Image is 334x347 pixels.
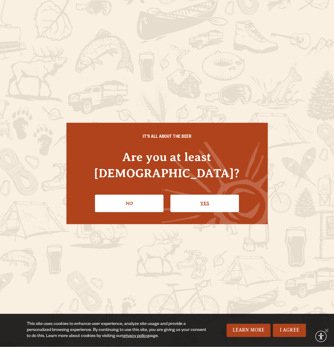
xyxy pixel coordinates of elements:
[123,334,149,339] a: privacy policy
[323,327,329,333] span: No
[273,324,306,337] a: I Agree
[95,195,164,212] a: No
[78,149,256,181] h4: Are you at least [DEMOGRAPHIC_DATA]?
[170,195,239,212] a: Confirm I'm 21 or older
[227,324,271,337] a: Learn More
[78,135,256,140] h6: IT'S ALL ABOUT THE BEER
[27,321,209,339] div: This site uses cookies to enhance user experience, analyze site usage and provide a personalized ...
